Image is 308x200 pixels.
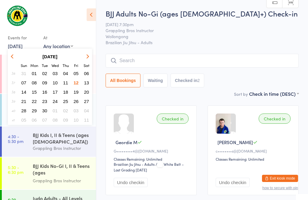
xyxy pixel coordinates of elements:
span: 13 [84,80,89,85]
h2: BJJ Adults No-Gi (ages [DEMOGRAPHIC_DATA]+) Check-in [106,8,299,18]
div: 2 [197,78,200,83]
em: 41 [12,117,15,122]
button: 25 [61,97,70,105]
button: 04 [61,69,70,77]
button: 16 [40,88,49,96]
button: 13 [82,79,91,87]
time: 4:30 - 5:30 pm [8,134,23,144]
button: 27 [82,97,91,105]
button: 07 [19,79,29,87]
button: 05 [19,116,29,124]
span: 03 [53,71,58,76]
div: Brazilian Jiu Jitsu - Adults [114,162,155,167]
button: 03 [72,107,81,115]
span: 07 [21,80,26,85]
button: 09 [40,79,49,87]
small: Saturday [84,63,89,68]
span: 07 [42,117,47,123]
small: Wednesday [51,63,59,68]
button: 17 [51,88,60,96]
span: 21 [21,99,26,104]
span: 08 [32,80,37,85]
span: 03 [74,108,79,113]
em: 38 [11,89,15,94]
span: [DATE] 7:30pm [106,21,289,27]
button: 01 [30,69,39,77]
div: Check in time (DESC) [249,90,299,97]
div: Checked in [157,114,189,124]
span: 11 [63,80,68,85]
div: G•••••••••4@[DOMAIN_NAME] [114,148,190,153]
a: 5:30 -6:30 pmBJJ Kids No-GI I, II & Teens (ages [DEMOGRAPHIC_DATA])Grappling Bros Instructor [2,157,96,189]
em: 37 [11,80,15,85]
button: All Bookings [106,74,140,87]
em: 36 [11,71,15,76]
div: BJJ Kids No-GI I, II & Teens (ages [DEMOGRAPHIC_DATA]) [33,162,91,177]
button: 18 [61,88,70,96]
small: Thursday [63,63,69,68]
img: image1611728926.png [216,114,231,134]
button: Undo checkin [216,178,250,187]
span: 08 [53,117,58,123]
div: Classes Remaining: Unlimited [114,156,190,162]
span: 25 [63,99,68,104]
a: 4:30 -5:30 pmBJJ Kids I, II & Teens (ages [DEMOGRAPHIC_DATA])Grappling Bros Instructor [2,126,96,157]
a: 12:00 -1:00 pmBJJ Adults - All Levels (ages [DEMOGRAPHIC_DATA]+)Grappling Bros Instructor [2,94,96,126]
time: 5:30 - 6:30 pm [8,165,23,174]
button: 24 [51,97,60,105]
button: 19 [72,88,81,96]
span: 04 [63,71,68,76]
div: Grappling Bros Instructor [33,145,91,152]
div: c••••••••s@[DOMAIN_NAME] [216,148,292,153]
a: 6:00 -7:00 amBJJ Adults - All Levels - Morning Class (ages [DEMOGRAPHIC_DATA]+)Grappling Bros and... [2,55,96,93]
span: 20 [84,89,89,95]
button: 01 [51,107,60,115]
button: 14 [19,88,29,96]
span: 01 [32,71,37,76]
span: Grappling Bros Instructor [106,27,289,33]
span: 02 [42,71,47,76]
button: 10 [72,116,81,124]
em: 39 [11,99,15,104]
div: Classes Remaining: Unlimited [216,156,292,162]
div: At [43,33,73,43]
button: 03 [51,69,60,77]
span: Brazilian Jiu Jitsu - Adults [106,39,299,45]
span: Wollongong [106,33,289,39]
span: 28 [21,108,26,113]
button: 06 [30,116,39,124]
button: Checked in2 [171,74,205,87]
button: Undo checkin [114,178,148,187]
button: 11 [82,116,91,124]
span: 10 [74,117,79,123]
span: 30 [42,108,47,113]
button: 29 [30,107,39,115]
a: [DATE] [8,43,23,49]
div: Events for [8,33,37,43]
em: 40 [11,108,15,113]
button: 21 [19,97,29,105]
button: 23 [40,97,49,105]
span: 09 [63,117,68,123]
button: Waiting [143,74,168,87]
span: 27 [84,99,89,104]
div: BJJ Kids I, II & Teens (ages [DEMOGRAPHIC_DATA]) [33,132,91,145]
button: 04 [82,107,91,115]
div: Grappling Bros Instructor [33,177,91,184]
button: 08 [51,116,60,124]
button: 31 [19,69,29,77]
button: 11 [61,79,70,87]
span: 26 [74,99,79,104]
span: Geordie M [115,139,137,145]
span: 16 [42,89,47,95]
span: 01 [53,108,58,113]
small: Friday [74,63,78,68]
span: 02 [63,108,68,113]
button: 15 [30,88,39,96]
span: 09 [42,80,47,85]
span: 23 [42,99,47,104]
span: 11 [84,117,89,123]
button: 26 [72,97,81,105]
button: 12 [72,79,81,87]
label: Sort by [234,91,248,97]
